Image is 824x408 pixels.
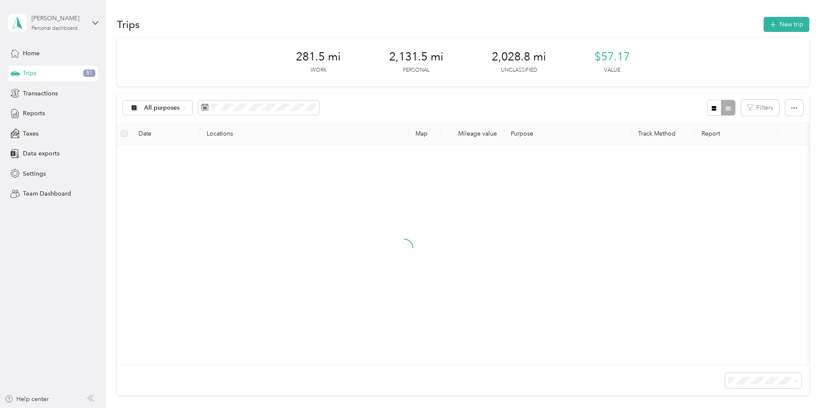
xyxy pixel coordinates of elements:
[409,122,440,145] th: Map
[144,105,180,111] span: All purposes
[501,66,537,74] p: Unclassified
[23,109,45,118] span: Reports
[492,50,546,64] span: 2,028.8 mi
[776,360,824,408] iframe: Everlance-gr Chat Button Frame
[695,122,777,145] th: Report
[31,26,78,31] div: Personal dashboard
[604,66,620,74] p: Value
[594,50,630,64] span: $57.17
[296,50,341,64] span: 281.5 mi
[311,66,327,74] p: Work
[132,122,200,145] th: Date
[200,122,409,145] th: Locations
[440,122,504,145] th: Mileage value
[117,20,140,29] h1: Trips
[23,149,60,158] span: Data exports
[504,122,631,145] th: Purpose
[764,17,809,32] button: New trip
[631,122,695,145] th: Track Method
[23,129,38,138] span: Taxes
[23,169,46,178] span: Settings
[23,69,36,78] span: Trips
[83,70,95,77] span: 81
[31,14,85,23] div: [PERSON_NAME]
[5,395,49,404] button: Help center
[23,89,58,98] span: Transactions
[741,100,779,116] button: Filters
[389,50,443,64] span: 2,131.5 mi
[403,66,430,74] p: Personal
[23,49,40,58] span: Home
[23,189,71,198] span: Team Dashboard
